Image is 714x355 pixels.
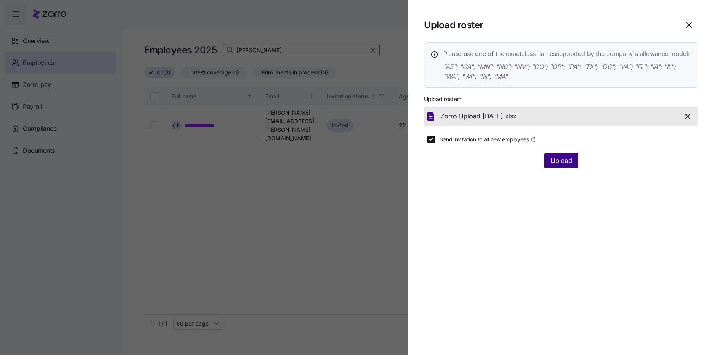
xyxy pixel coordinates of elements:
[551,156,572,165] span: Upload
[505,111,516,121] span: xlsx
[544,153,578,168] button: Upload
[443,49,692,59] span: Please use one of the exact class names supported by the company's allowance model:
[440,136,529,143] span: Send invitation to all new employees
[440,111,505,121] span: Zorro Upload [DATE].
[424,95,462,103] span: Upload roster *
[424,19,673,31] h1: Upload roster
[443,62,692,82] span: "AZ"; "CA"; "MN"; "NC"; "NV"; "CO"; "OR"; "PA"; "TX"; "DC"; "VA"; "FL"; "IA"; "IL"; "WA"; "WI"; "...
